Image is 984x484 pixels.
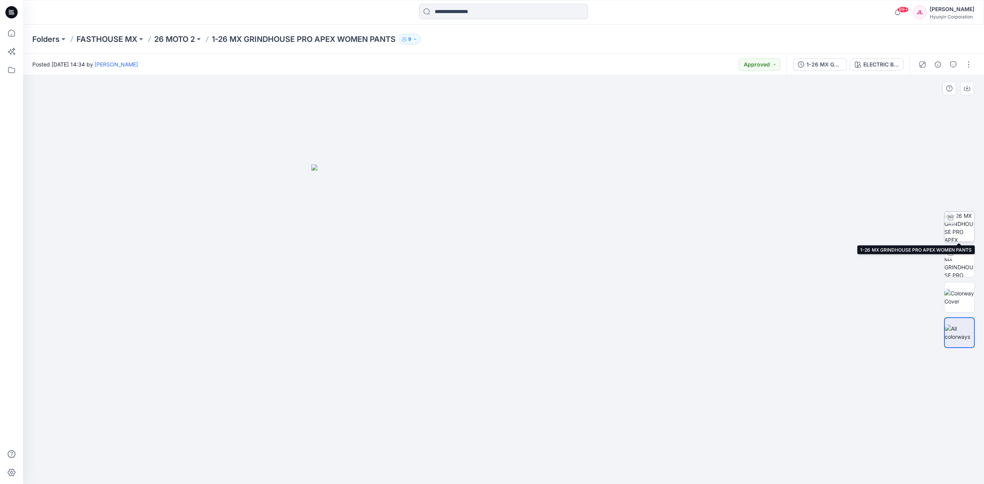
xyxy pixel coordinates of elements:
p: 1-26 MX GRINDHOUSE PRO APEX WOMEN PANTS [212,34,396,45]
div: ELECTRIC BLUE [863,60,899,69]
a: [PERSON_NAME] [95,61,138,68]
img: eyJhbGciOiJIUzI1NiIsImtpZCI6IjAiLCJzbHQiOiJzZXMiLCJ0eXAiOiJKV1QifQ.eyJkYXRhIjp7InR5cGUiOiJzdG9yYW... [311,164,696,484]
img: 1J1P-26 MX GRINDHOUSE PRO APEX WOMEN SET [944,247,974,277]
img: 1-26 MX GRINDHOUSE PRO APEX WOMEN PANTS [944,212,974,242]
div: Hyunjin Corporation [930,14,974,20]
button: ELECTRIC BLUE [850,58,904,71]
button: Details [932,58,944,71]
span: 99+ [897,7,909,13]
button: 9 [399,34,421,45]
a: 26 MOTO 2 [154,34,195,45]
div: JL [913,5,927,19]
a: FASTHOUSE MX [76,34,137,45]
a: Folders [32,34,60,45]
div: [PERSON_NAME] [930,5,974,14]
img: Colorway Cover [944,289,974,305]
div: 1-26 MX GRINDHOUSE PRO APEX WOMEN PANTS [806,60,842,69]
span: Posted [DATE] 14:34 by [32,60,138,68]
img: All colorways [945,325,974,341]
p: 9 [408,35,411,43]
button: 1-26 MX GRINDHOUSE PRO APEX WOMEN PANTS [793,58,847,71]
